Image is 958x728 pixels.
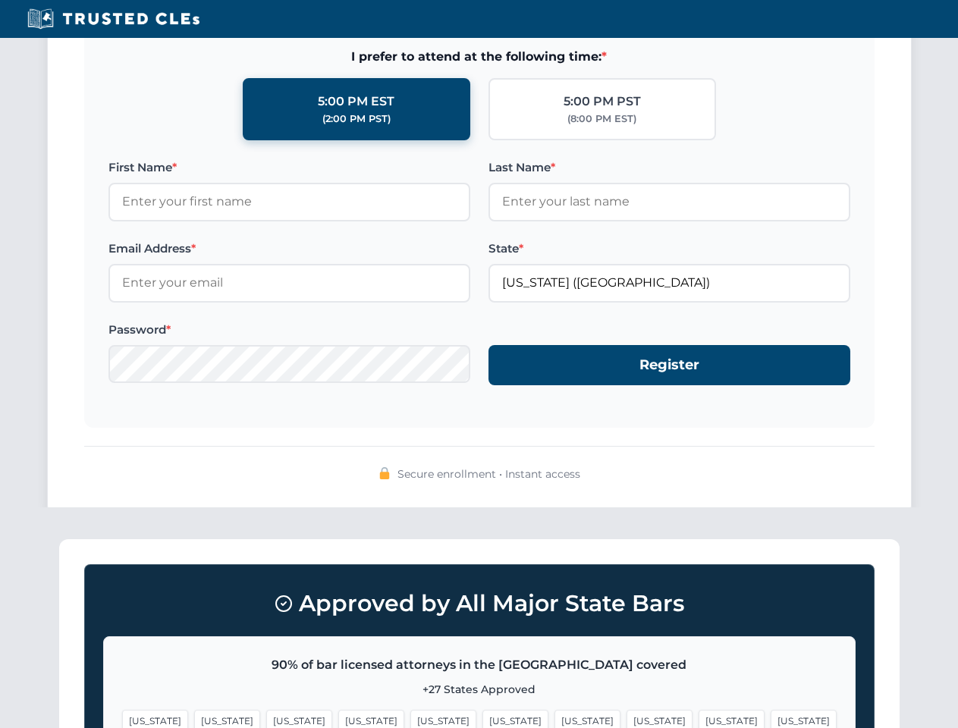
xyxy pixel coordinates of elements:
[122,681,837,698] p: +27 States Approved
[108,158,470,177] label: First Name
[108,183,470,221] input: Enter your first name
[488,345,850,385] button: Register
[23,8,204,30] img: Trusted CLEs
[108,264,470,302] input: Enter your email
[322,111,391,127] div: (2:00 PM PST)
[488,183,850,221] input: Enter your last name
[122,655,837,675] p: 90% of bar licensed attorneys in the [GEOGRAPHIC_DATA] covered
[488,264,850,302] input: Florida (FL)
[103,583,856,624] h3: Approved by All Major State Bars
[397,466,580,482] span: Secure enrollment • Instant access
[318,92,394,111] div: 5:00 PM EST
[567,111,636,127] div: (8:00 PM EST)
[488,240,850,258] label: State
[488,158,850,177] label: Last Name
[378,467,391,479] img: 🔒
[564,92,641,111] div: 5:00 PM PST
[108,47,850,67] span: I prefer to attend at the following time:
[108,321,470,339] label: Password
[108,240,470,258] label: Email Address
